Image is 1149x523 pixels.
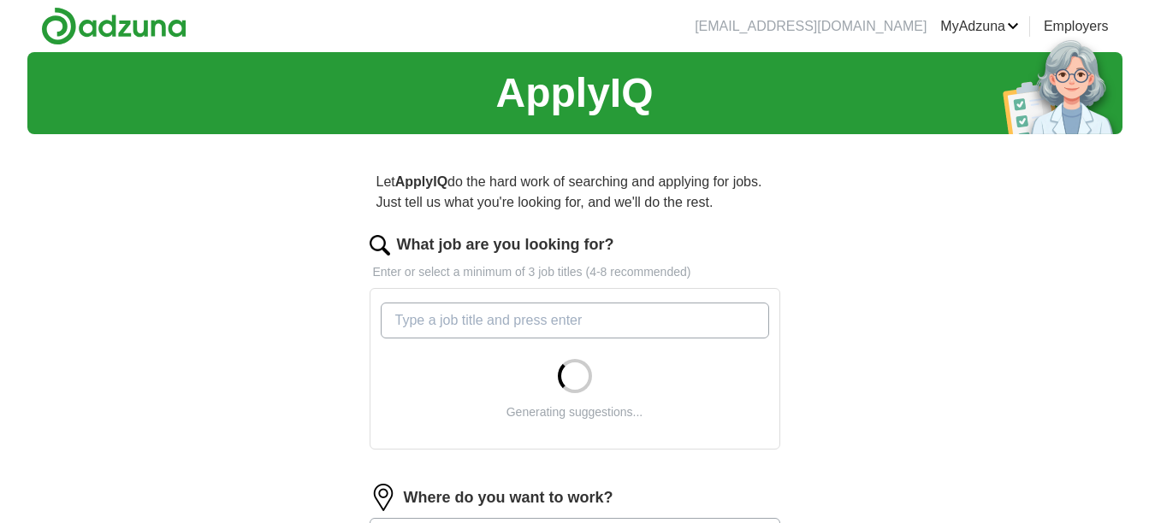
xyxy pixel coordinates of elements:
label: What job are you looking for? [397,233,614,256]
input: Type a job title and press enter [381,303,769,338]
a: Employers [1044,16,1109,37]
img: location.png [370,484,397,511]
strong: ApplyIQ [395,174,447,189]
h1: ApplyIQ [495,62,653,124]
li: [EMAIL_ADDRESS][DOMAIN_NAME] [695,16,927,37]
div: Generating suggestions... [506,403,643,421]
a: MyAdzuna [940,16,1019,37]
p: Let do the hard work of searching and applying for jobs. Just tell us what you're looking for, an... [370,165,780,220]
p: Enter or select a minimum of 3 job titles (4-8 recommended) [370,263,780,281]
label: Where do you want to work? [404,486,613,509]
img: Adzuna logo [41,7,187,45]
img: search.png [370,235,390,256]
